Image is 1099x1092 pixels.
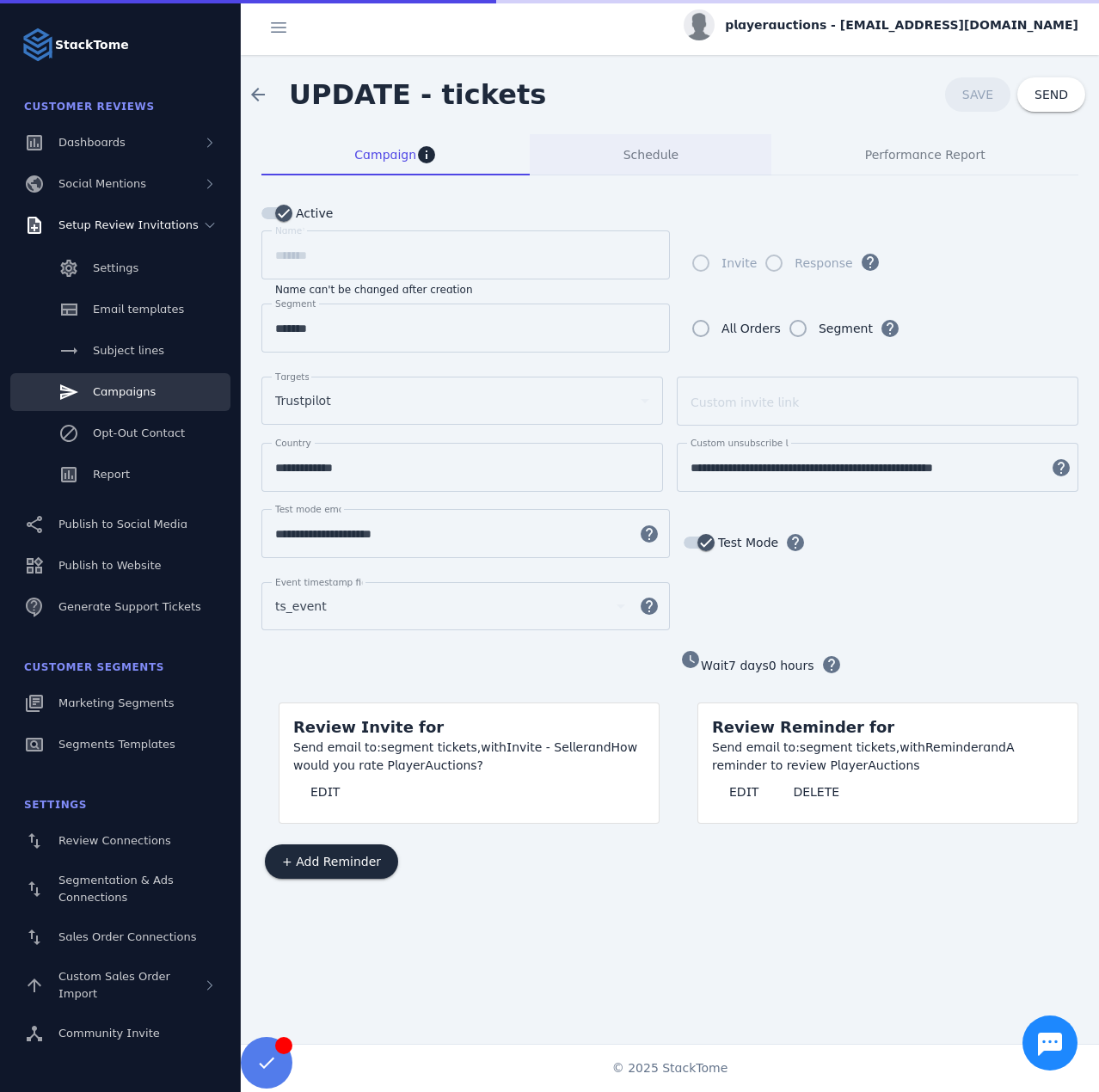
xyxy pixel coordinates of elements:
[58,1027,160,1040] span: Community Invite
[58,970,170,1000] span: Custom Sales Order Import
[793,786,839,798] span: DELETE
[93,303,184,316] span: Email templates
[58,834,171,847] span: Review Connections
[289,78,546,111] span: UPDATE - tickets
[865,149,985,161] span: Performance Report
[58,136,126,149] span: Dashboards
[10,332,230,370] a: Subject lines
[58,696,174,709] span: Marketing Segments
[24,799,87,811] span: Settings
[629,596,670,617] mat-icon: help
[629,524,670,544] mat-icon: help
[93,344,164,357] span: Subject lines
[715,532,778,553] label: Test Mode
[93,426,185,439] span: Opt-Out Contact
[93,468,130,481] span: Report
[588,740,611,754] span: and
[10,726,230,764] a: Segments Templates
[93,385,156,398] span: Campaigns
[691,396,799,409] mat-label: Custom invite link
[712,739,1064,775] div: segment tickets, Reminder A reminder to review PlayerAuctions
[712,718,894,736] span: Review Reminder for
[10,684,230,722] a: Marketing Segments
[712,740,800,754] span: Send email to:
[275,279,473,297] mat-hint: Name can't be changed after creation
[293,718,444,736] span: Review Invite for
[275,390,331,411] span: Trustpilot
[769,659,814,672] span: 0 hours
[58,874,174,904] span: Segmentation & Ads Connections
[275,371,310,382] mat-label: Targets
[725,16,1078,34] span: playerauctions - [EMAIL_ADDRESS][DOMAIN_NAME]
[58,218,199,231] span: Setup Review Invitations
[275,577,375,587] mat-label: Event timestamp field
[265,844,398,879] button: + Add Reminder
[10,918,230,956] a: Sales Order Connections
[292,203,333,224] label: Active
[275,596,327,617] span: ts_event
[24,661,164,673] span: Customer Segments
[10,414,230,452] a: Opt-Out Contact
[10,822,230,860] a: Review Connections
[684,9,715,40] img: profile.jpg
[310,786,340,798] span: EDIT
[729,786,758,798] span: EDIT
[58,930,196,943] span: Sales Order Connections
[481,740,507,754] span: with
[10,373,230,411] a: Campaigns
[354,149,416,161] span: Campaign
[58,738,175,751] span: Segments Templates
[21,28,55,62] img: Logo image
[712,775,776,809] button: EDIT
[58,600,201,613] span: Generate Support Tickets
[721,318,781,339] div: All Orders
[275,298,316,309] mat-label: Segment
[416,144,437,165] mat-icon: info
[791,253,852,273] label: Response
[275,438,311,448] mat-label: Country
[24,101,155,113] span: Customer Reviews
[1035,89,1068,101] span: SEND
[623,149,678,161] span: Schedule
[293,740,381,754] span: Send email to:
[58,177,146,190] span: Social Mentions
[275,457,649,478] input: Country
[612,1059,728,1077] span: © 2025 StackTome
[983,740,1006,754] span: and
[93,261,138,274] span: Settings
[691,438,801,448] mat-label: Custom unsubscribe link
[776,775,856,809] button: DELETE
[10,249,230,287] a: Settings
[10,506,230,543] a: Publish to Social Media
[815,318,873,339] label: Segment
[275,504,349,514] mat-label: Test mode email
[899,740,925,754] span: with
[10,547,230,585] a: Publish to Website
[680,649,701,670] mat-icon: watch_later
[58,559,161,572] span: Publish to Website
[293,739,645,775] div: segment tickets, Invite - Seller How would you rate PlayerAuctions?
[10,863,230,915] a: Segmentation & Ads Connections
[684,9,1078,40] button: playerauctions - [EMAIL_ADDRESS][DOMAIN_NAME]
[10,1015,230,1052] a: Community Invite
[1017,77,1085,112] button: SEND
[718,253,757,273] label: Invite
[10,588,230,626] a: Generate Support Tickets
[728,659,769,672] span: 7 days
[293,775,357,809] button: EDIT
[55,36,129,54] strong: StackTome
[282,856,381,868] span: + Add Reminder
[58,518,187,531] span: Publish to Social Media
[275,225,302,236] mat-label: Name
[701,659,728,672] span: Wait
[10,291,230,328] a: Email templates
[275,318,656,339] input: Segment
[10,456,230,494] a: Report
